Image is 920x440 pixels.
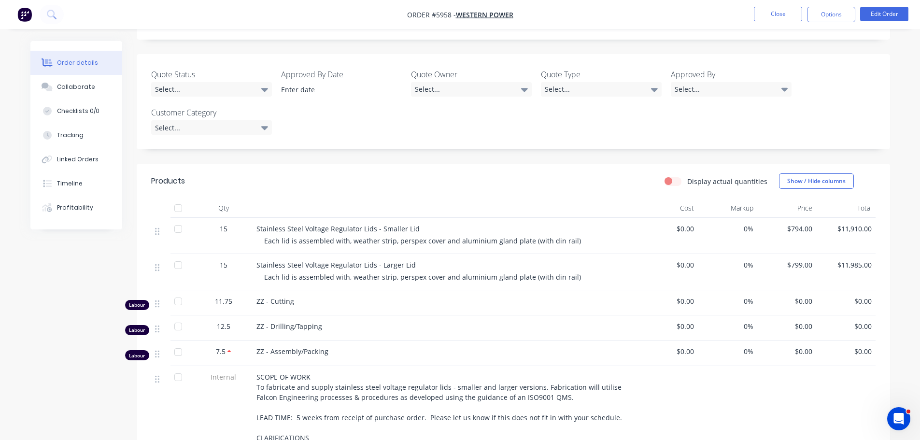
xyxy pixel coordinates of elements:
[754,7,802,21] button: Close
[820,260,872,270] span: $11,985.00
[779,173,854,189] button: Show / Hide columns
[151,82,272,97] div: Select...
[264,236,581,245] span: Each lid is assembled with, weather strip, perspex cover and aluminium gland plate (with din rail)
[541,82,662,97] div: Select...
[643,224,694,234] span: $0.00
[671,69,792,80] label: Approved By
[151,175,185,187] div: Products
[57,179,83,188] div: Timeline
[643,321,694,331] span: $0.00
[702,346,753,356] span: 0%
[702,296,753,306] span: 0%
[57,107,99,115] div: Checklists 0/0
[256,347,328,356] span: ZZ - Assembly/Packing
[215,296,232,306] span: 11.75
[256,297,294,306] span: ZZ - Cutting
[639,199,698,218] div: Cost
[407,10,456,19] span: Order #5958 -
[671,82,792,97] div: Select...
[761,296,813,306] span: $0.00
[456,10,513,19] a: Western Power
[57,83,95,91] div: Collaborate
[411,69,532,80] label: Quote Owner
[761,321,813,331] span: $0.00
[217,321,230,331] span: 12.5
[687,176,767,186] label: Display actual quantities
[151,69,272,80] label: Quote Status
[125,350,149,360] div: Labour
[820,296,872,306] span: $0.00
[820,321,872,331] span: $0.00
[264,272,581,282] span: Each lid is assembled with, weather strip, perspex cover and aluminium gland plate (with din rail)
[125,300,149,310] div: Labour
[216,346,226,356] span: 7.5
[820,346,872,356] span: $0.00
[761,224,813,234] span: $794.00
[151,107,272,118] label: Customer Category
[281,69,402,80] label: Approved By Date
[860,7,908,21] button: Edit Order
[643,346,694,356] span: $0.00
[17,7,32,22] img: Factory
[30,51,122,75] button: Order details
[195,199,253,218] div: Qty
[761,260,813,270] span: $799.00
[57,155,99,164] div: Linked Orders
[30,99,122,123] button: Checklists 0/0
[698,199,757,218] div: Markup
[57,203,93,212] div: Profitability
[757,199,817,218] div: Price
[256,260,416,270] span: Stainless Steel Voltage Regulator Lids - Larger Lid
[820,224,872,234] span: $11,910.00
[57,58,98,67] div: Order details
[702,260,753,270] span: 0%
[274,83,395,97] input: Enter date
[411,82,532,97] div: Select...
[643,260,694,270] span: $0.00
[541,69,662,80] label: Quote Type
[702,224,753,234] span: 0%
[57,131,84,140] div: Tracking
[30,196,122,220] button: Profitability
[220,260,227,270] span: 15
[807,7,855,22] button: Options
[702,321,753,331] span: 0%
[256,322,322,331] span: ZZ - Drilling/Tapping
[220,224,227,234] span: 15
[30,171,122,196] button: Timeline
[30,123,122,147] button: Tracking
[198,372,249,382] span: Internal
[125,325,149,335] div: Labour
[30,147,122,171] button: Linked Orders
[151,120,272,135] div: Select...
[761,346,813,356] span: $0.00
[30,75,122,99] button: Collaborate
[643,296,694,306] span: $0.00
[887,407,910,430] iframe: Intercom live chat
[256,224,420,233] span: Stainless Steel Voltage Regulator Lids - Smaller Lid
[816,199,876,218] div: Total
